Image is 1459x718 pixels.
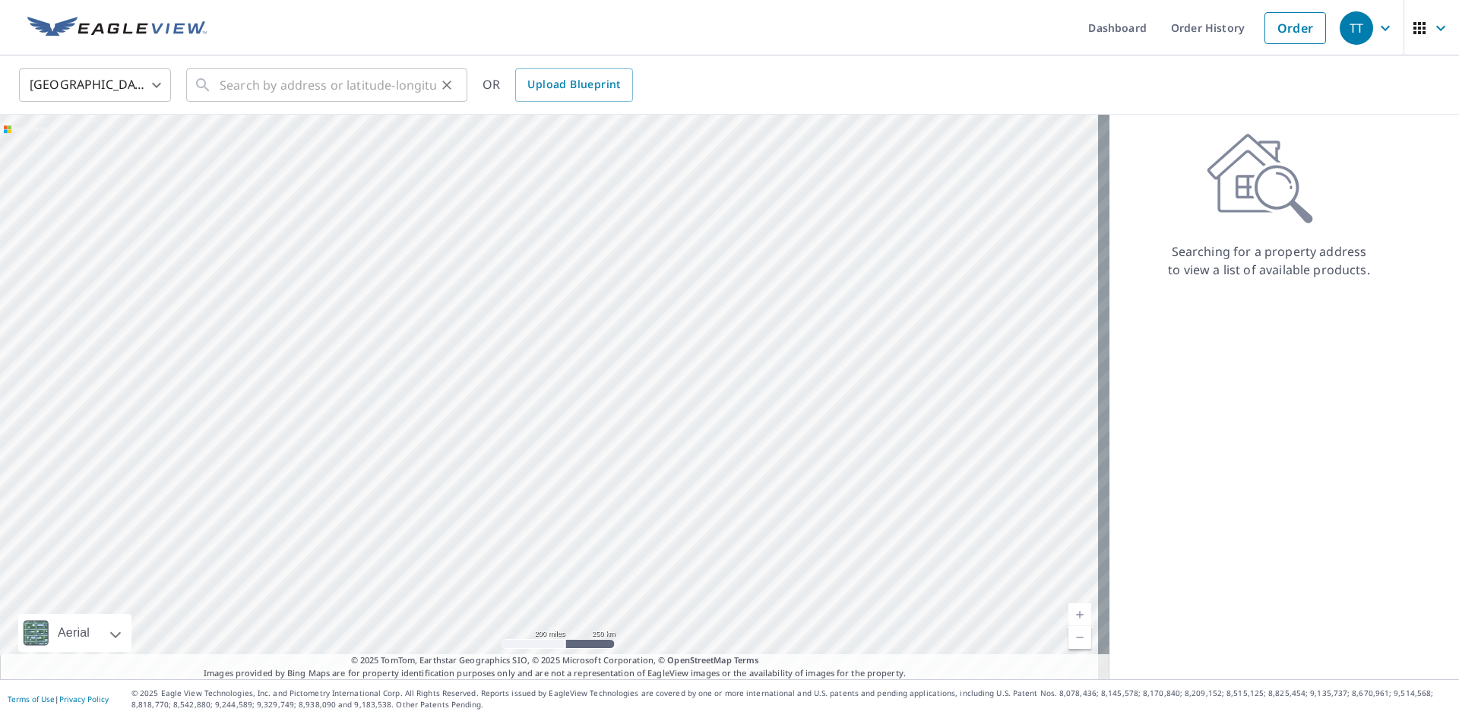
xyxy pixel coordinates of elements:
a: Current Level 5, Zoom In [1068,603,1091,626]
p: | [8,694,109,704]
a: Terms [734,654,759,666]
button: Clear [436,74,457,96]
input: Search by address or latitude-longitude [220,64,436,106]
div: TT [1340,11,1373,45]
div: Aerial [18,614,131,652]
div: [GEOGRAPHIC_DATA] [19,64,171,106]
a: Upload Blueprint [515,68,632,102]
div: Aerial [53,614,94,652]
a: Terms of Use [8,694,55,704]
img: EV Logo [27,17,207,40]
span: Upload Blueprint [527,75,620,94]
p: Searching for a property address to view a list of available products. [1167,242,1371,279]
p: © 2025 Eagle View Technologies, Inc. and Pictometry International Corp. All Rights Reserved. Repo... [131,688,1451,710]
a: Privacy Policy [59,694,109,704]
a: Current Level 5, Zoom Out [1068,626,1091,649]
a: Order [1264,12,1326,44]
span: © 2025 TomTom, Earthstar Geographics SIO, © 2025 Microsoft Corporation, © [351,654,759,667]
a: OpenStreetMap [667,654,731,666]
div: OR [483,68,633,102]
